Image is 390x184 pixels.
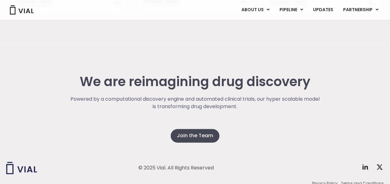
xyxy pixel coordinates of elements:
a: Join the Team [171,129,219,142]
p: Powered by a computational discovery engine and automated clinical trials, our hyper scalable mod... [69,95,321,110]
img: Vial Logo [9,5,34,15]
img: Vial logo wih "Vial" spelled out [6,162,37,174]
a: PARTNERSHIPMenu Toggle [338,5,383,15]
a: PIPELINEMenu Toggle [275,5,308,15]
a: UPDATES [308,5,338,15]
a: ABOUT USMenu Toggle [236,5,274,15]
div: © 2025 Vial. All Rights Reserved [138,164,214,171]
span: Join the Team [177,132,213,139]
h2: We are reimagining drug discovery [69,74,321,89]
